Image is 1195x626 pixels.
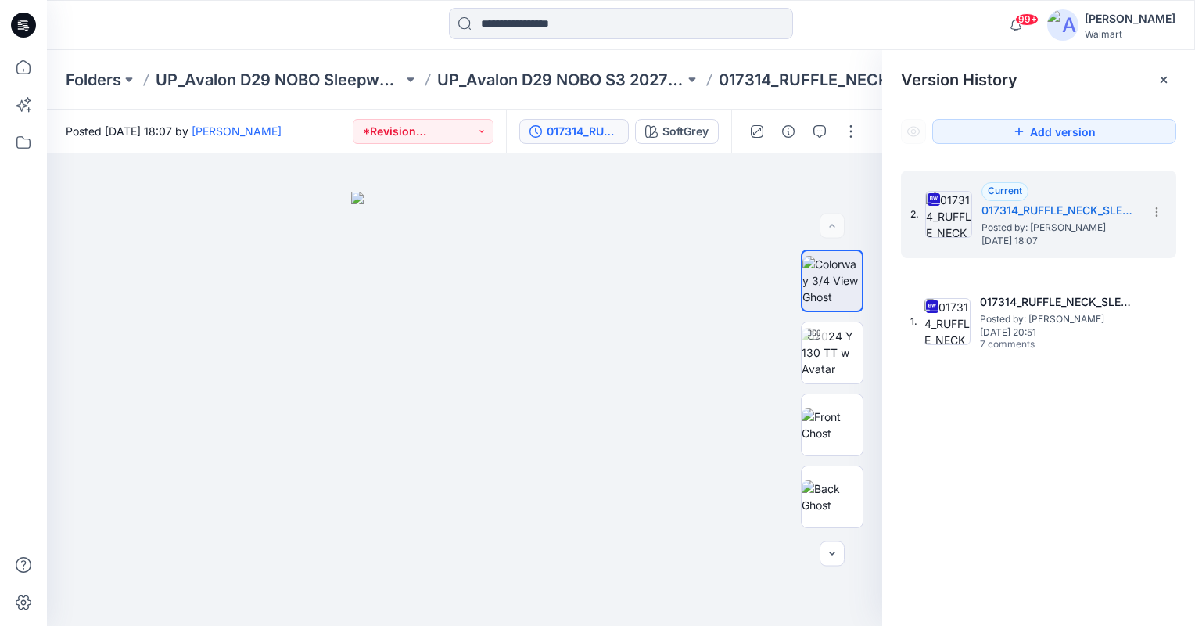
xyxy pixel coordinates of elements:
[901,70,1017,89] span: Version History
[981,220,1138,236] span: Posted by: Sandra Anaya
[802,408,863,441] img: Front Ghost
[980,293,1136,311] h5: 017314_RUFFLE_NECK_SLEEP_ROMPER
[66,69,121,91] a: Folders
[924,298,971,345] img: 017314_RUFFLE_NECK_SLEEP_ROMPER
[519,119,629,144] button: 017314_RUFFLE_NECK_SLEEP_ROMPER
[1047,9,1078,41] img: avatar
[719,69,966,91] p: 017314_RUFFLE_NECK_SLEEP_ROMPER
[547,123,619,140] div: 017314_RUFFLE_NECK_SLEEP_ROMPER
[192,124,282,138] a: [PERSON_NAME]
[776,119,801,144] button: Details
[932,119,1176,144] button: Add version
[980,311,1136,327] span: Posted by: Sandra Anaya
[437,69,684,91] a: UP_Avalon D29 NOBO S3 2027 Sleepwear
[980,327,1136,338] span: [DATE] 20:51
[1015,13,1039,26] span: 99+
[910,207,919,221] span: 2.
[1157,74,1170,86] button: Close
[662,123,709,140] div: SoftGrey
[1085,28,1175,40] div: Walmart
[901,119,926,144] button: Show Hidden Versions
[802,256,862,305] img: Colorway 3/4 View Ghost
[980,339,1089,351] span: 7 comments
[66,123,282,139] span: Posted [DATE] 18:07 by
[981,201,1138,220] h5: 017314_RUFFLE_NECK_SLEEP_ROMPER
[988,185,1022,196] span: Current
[910,315,917,329] span: 1.
[925,191,972,238] img: 017314_RUFFLE_NECK_SLEEP_ROMPER
[1085,9,1175,28] div: [PERSON_NAME]
[351,192,578,626] img: eyJhbGciOiJIUzI1NiIsImtpZCI6IjAiLCJzbHQiOiJzZXMiLCJ0eXAiOiJKV1QifQ.eyJkYXRhIjp7InR5cGUiOiJzdG9yYW...
[981,236,1138,246] span: [DATE] 18:07
[635,119,719,144] button: SoftGrey
[156,69,403,91] a: UP_Avalon D29 NOBO Sleepwear
[802,480,863,513] img: Back Ghost
[802,328,863,377] img: 2024 Y 130 TT w Avatar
